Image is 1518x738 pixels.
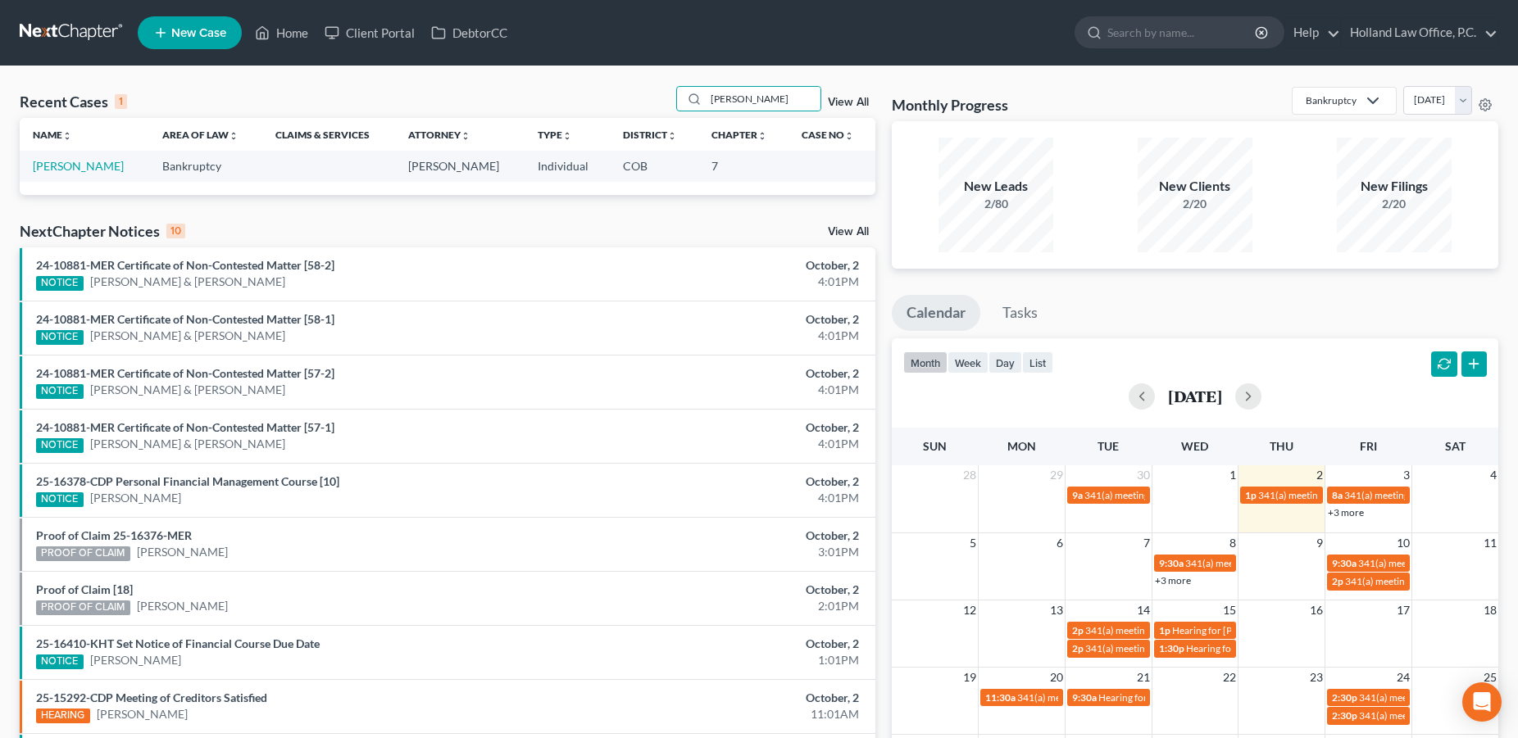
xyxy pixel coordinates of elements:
[1135,600,1152,620] span: 14
[1482,600,1498,620] span: 18
[1007,439,1036,453] span: Mon
[596,328,859,344] div: 4:01PM
[1159,624,1170,636] span: 1p
[596,652,859,668] div: 1:01PM
[1048,600,1065,620] span: 13
[706,87,820,111] input: Search by name...
[1285,18,1340,48] a: Help
[711,129,767,141] a: Chapterunfold_more
[596,490,859,506] div: 4:01PM
[33,129,72,141] a: Nameunfold_more
[171,27,226,39] span: New Case
[892,295,980,331] a: Calendar
[961,465,978,485] span: 28
[36,474,339,488] a: 25-16378-CDP Personal Financial Management Course [10]
[36,384,84,399] div: NOTICE
[1138,177,1252,196] div: New Clients
[137,544,228,560] a: [PERSON_NAME]
[1072,489,1083,501] span: 9a
[596,690,859,706] div: October, 2
[1228,465,1238,485] span: 1
[623,129,677,141] a: Districtunfold_more
[1155,574,1191,586] a: +3 more
[36,654,84,669] div: NOTICE
[36,330,84,345] div: NOTICE
[667,131,677,141] i: unfold_more
[1017,691,1175,704] span: 341(a) meeting for [PERSON_NAME]
[988,295,1052,331] a: Tasks
[1138,196,1252,212] div: 2/20
[596,365,859,382] div: October, 2
[1142,533,1152,553] span: 7
[1107,17,1257,48] input: Search by name...
[1221,600,1238,620] span: 15
[36,438,84,453] div: NOTICE
[1084,489,1243,501] span: 341(a) meeting for [PERSON_NAME]
[596,257,859,274] div: October, 2
[596,598,859,614] div: 2:01PM
[137,598,228,614] a: [PERSON_NAME]
[698,151,789,181] td: 7
[596,582,859,598] div: October, 2
[948,351,989,374] button: week
[36,690,267,704] a: 25-15292-CDP Meeting of Creditors Satisfied
[90,652,181,668] a: [PERSON_NAME]
[90,328,285,344] a: [PERSON_NAME] & [PERSON_NAME]
[316,18,423,48] a: Client Portal
[1159,642,1184,654] span: 1:30p
[1085,624,1330,636] span: 341(a) meeting for [PERSON_NAME] & [PERSON_NAME]
[247,18,316,48] a: Home
[1315,465,1325,485] span: 2
[1168,387,1222,405] h2: [DATE]
[1332,557,1357,569] span: 9:30a
[36,546,130,561] div: PROOF OF CLAIM
[36,600,130,615] div: PROOF OF CLAIM
[596,382,859,398] div: 4:01PM
[408,129,470,141] a: Attorneyunfold_more
[1055,533,1065,553] span: 6
[90,436,285,452] a: [PERSON_NAME] & [PERSON_NAME]
[525,151,610,181] td: Individual
[1308,668,1325,687] span: 23
[1342,18,1498,48] a: Holland Law Office, P.C.
[162,129,239,141] a: Area of Lawunfold_more
[90,274,285,290] a: [PERSON_NAME] & [PERSON_NAME]
[36,258,334,272] a: 24-10881-MER Certificate of Non-Contested Matter [58-2]
[36,528,192,542] a: Proof of Claim 25-16376-MER
[1462,682,1502,722] div: Open Intercom Messenger
[1337,177,1452,196] div: New Filings
[90,490,181,506] a: [PERSON_NAME]
[844,131,854,141] i: unfold_more
[1135,465,1152,485] span: 30
[423,18,516,48] a: DebtorCC
[36,276,84,291] div: NOTICE
[1359,691,1517,704] span: 341(a) meeting for [PERSON_NAME]
[562,131,572,141] i: unfold_more
[1315,533,1325,553] span: 9
[36,420,334,434] a: 24-10881-MER Certificate of Non-Contested Matter [57-1]
[596,527,859,544] div: October, 2
[1306,93,1357,107] div: Bankruptcy
[1022,351,1053,374] button: list
[1270,439,1293,453] span: Thu
[36,709,90,723] div: HEARING
[596,636,859,652] div: October, 2
[1098,691,1226,704] span: Hearing for [PERSON_NAME]
[1332,575,1343,587] span: 2p
[33,159,124,173] a: [PERSON_NAME]
[757,131,767,141] i: unfold_more
[1359,709,1517,722] span: 341(a) meeting for [PERSON_NAME]
[1221,668,1238,687] span: 22
[1085,642,1243,654] span: 341(a) meeting for [PERSON_NAME]
[20,92,127,111] div: Recent Cases
[395,151,525,181] td: [PERSON_NAME]
[1072,624,1084,636] span: 2p
[1135,668,1152,687] span: 21
[262,118,395,151] th: Claims & Services
[538,129,572,141] a: Typeunfold_more
[20,221,185,241] div: NextChapter Notices
[1445,439,1466,453] span: Sat
[989,351,1022,374] button: day
[892,95,1008,115] h3: Monthly Progress
[461,131,470,141] i: unfold_more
